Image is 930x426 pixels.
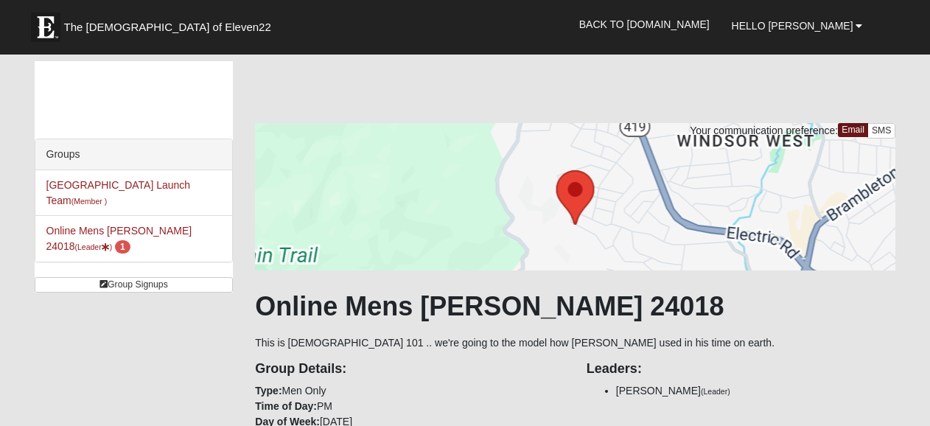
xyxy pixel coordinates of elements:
span: Your communication preference: [690,125,838,136]
span: number of pending members [115,240,130,254]
h1: Online Mens [PERSON_NAME] 24018 [255,290,895,322]
strong: Type: [255,385,282,397]
small: (Member ) [71,197,107,206]
a: SMS [867,123,896,139]
a: Back to [DOMAIN_NAME] [568,6,721,43]
small: (Leader ) [74,242,112,251]
small: (Leader) [701,387,730,396]
div: Groups [35,139,233,170]
a: Email [838,123,868,137]
span: Hello [PERSON_NAME] [732,20,853,32]
h4: Leaders: [587,361,896,377]
h4: Group Details: [255,361,564,377]
a: [GEOGRAPHIC_DATA] Launch Team(Member ) [46,179,191,206]
span: The [DEMOGRAPHIC_DATA] of Eleven22 [64,20,271,35]
a: Hello [PERSON_NAME] [721,7,874,44]
img: Eleven22 logo [31,13,60,42]
a: The [DEMOGRAPHIC_DATA] of Eleven22 [24,5,318,42]
li: [PERSON_NAME] [616,383,896,399]
a: Group Signups [35,277,234,293]
a: Online Mens [PERSON_NAME] 24018(Leader) 1 [46,225,192,252]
